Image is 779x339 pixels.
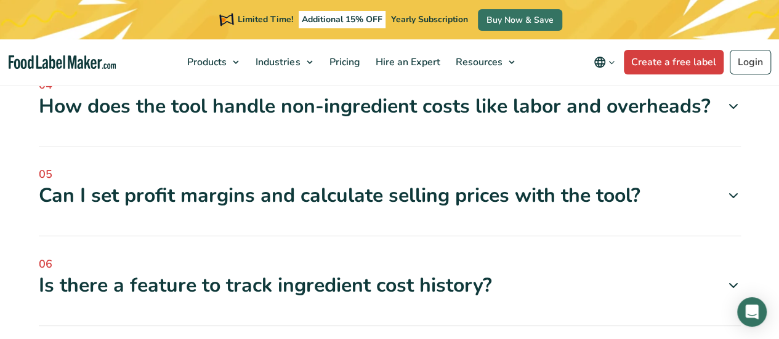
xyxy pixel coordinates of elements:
span: Products [184,55,228,69]
button: Change language [585,50,624,74]
a: 04 How does the tool handle non-ingredient costs like labor and overheads? [39,77,741,119]
a: 05 Can I set profit margins and calculate selling prices with the tool? [39,166,741,209]
a: Pricing [321,39,365,85]
a: 06 Is there a feature to track ingredient cost history? [39,256,741,298]
span: 05 [39,166,741,183]
span: Additional 15% OFF [299,11,385,28]
a: Products [180,39,245,85]
a: Food Label Maker homepage [9,55,116,70]
div: Open Intercom Messenger [737,297,767,327]
div: Can I set profit margins and calculate selling prices with the tool? [39,183,741,209]
a: Resources [448,39,520,85]
span: 06 [39,256,741,273]
span: Resources [451,55,503,69]
span: Industries [252,55,301,69]
a: Login [730,50,771,74]
span: Limited Time! [238,14,293,25]
span: Pricing [325,55,361,69]
div: Is there a feature to track ingredient cost history? [39,273,741,298]
div: How does the tool handle non-ingredient costs like labor and overheads? [39,94,741,119]
a: Industries [248,39,318,85]
span: Yearly Subscription [391,14,468,25]
span: Hire an Expert [371,55,441,69]
a: Create a free label [624,50,724,74]
a: Buy Now & Save [478,9,562,31]
a: Hire an Expert [368,39,445,85]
